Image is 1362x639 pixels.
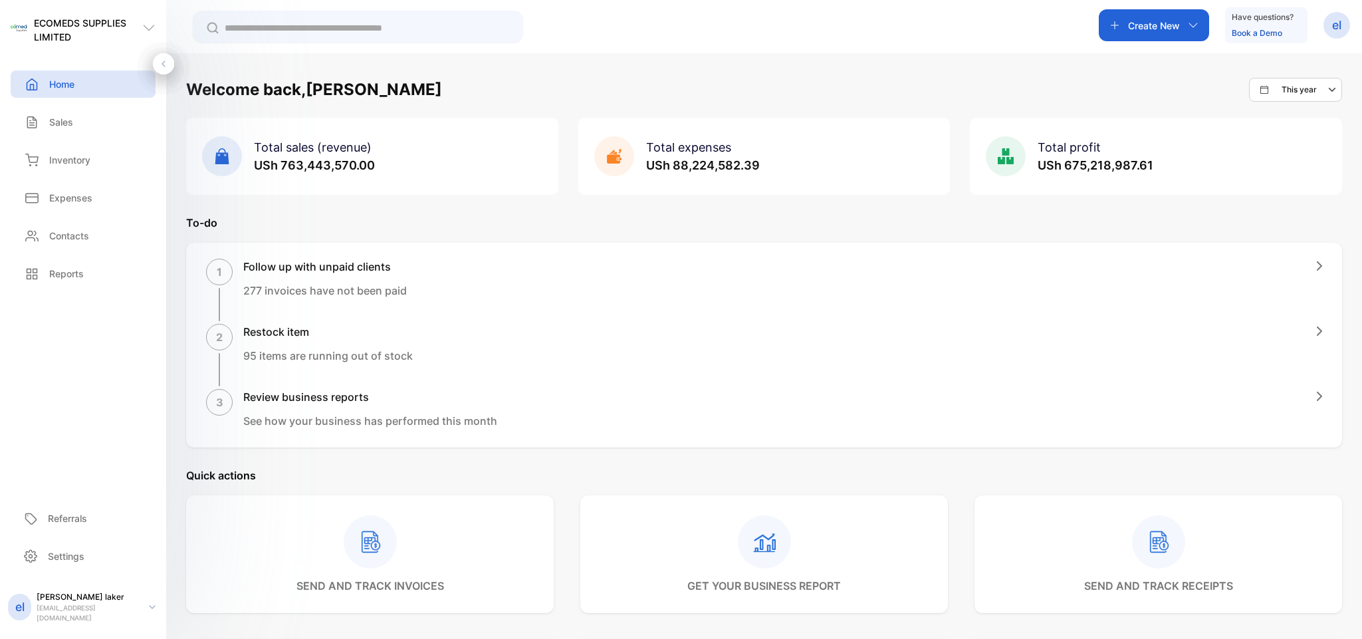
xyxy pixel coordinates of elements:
p: Inventory [49,153,90,167]
img: logo [11,20,27,37]
iframe: LiveChat chat widget [1306,583,1362,639]
button: el [1323,9,1350,41]
p: Reports [49,267,84,281]
a: Book a Demo [1232,28,1282,38]
p: To-do [186,215,1342,231]
button: Create New [1099,9,1209,41]
p: 3 [216,394,223,410]
p: Have questions? [1232,11,1294,24]
p: ECOMEDS SUPPLIES LIMITED [34,16,142,44]
button: This year [1249,78,1342,102]
p: Settings [48,549,84,563]
p: 1 [217,264,222,280]
span: Total expenses [646,140,731,154]
p: 2 [216,329,223,345]
p: el [1332,17,1341,34]
p: el [15,598,25,616]
span: Total sales (revenue) [254,140,372,154]
span: USh 88,224,582.39 [646,158,760,172]
h1: Review business reports [243,389,497,405]
span: USh 763,443,570.00 [254,158,375,172]
p: Create New [1128,19,1180,33]
p: Sales [49,115,73,129]
p: send and track invoices [296,578,444,594]
p: send and track receipts [1084,578,1233,594]
p: This year [1282,84,1317,96]
h1: Restock item [243,324,413,340]
p: Quick actions [186,467,1342,483]
p: get your business report [687,578,841,594]
p: Expenses [49,191,92,205]
p: 95 items are running out of stock [243,348,413,364]
h1: Follow up with unpaid clients [243,259,407,275]
span: USh 675,218,987.61 [1038,158,1153,172]
p: [EMAIL_ADDRESS][DOMAIN_NAME] [37,603,138,623]
span: Total profit [1038,140,1101,154]
p: [PERSON_NAME] laker [37,591,138,603]
p: See how your business has performed this month [243,413,497,429]
p: 277 invoices have not been paid [243,283,407,299]
h1: Welcome back, [PERSON_NAME] [186,78,442,102]
p: Referrals [48,511,87,525]
p: Contacts [49,229,89,243]
p: Home [49,77,74,91]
